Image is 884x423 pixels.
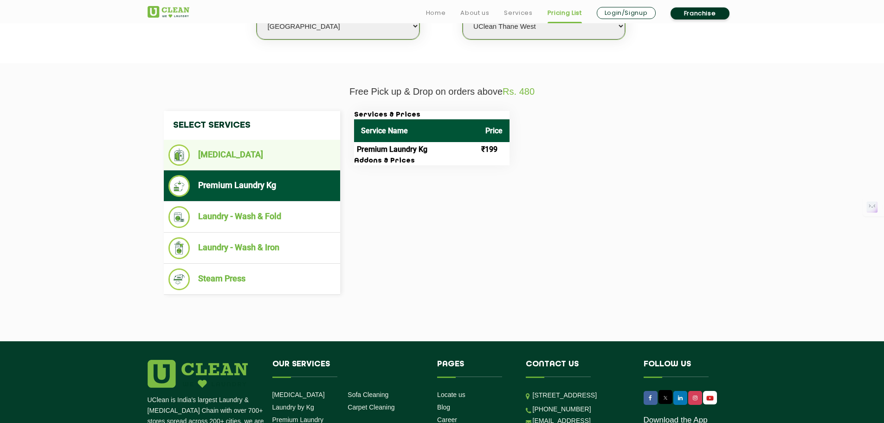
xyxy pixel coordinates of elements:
[460,7,489,19] a: About us
[644,360,725,377] h4: Follow us
[526,360,630,377] h4: Contact us
[437,360,512,377] h4: Pages
[164,111,340,140] h4: Select Services
[168,144,190,166] img: Dry Cleaning
[437,391,465,398] a: Locate us
[272,391,325,398] a: [MEDICAL_DATA]
[272,360,424,377] h4: Our Services
[503,86,535,97] span: Rs. 480
[168,144,336,166] li: [MEDICAL_DATA]
[272,403,314,411] a: Laundry by Kg
[504,7,532,19] a: Services
[348,403,394,411] a: Carpet Cleaning
[168,237,336,259] li: Laundry - Wash & Iron
[354,142,478,157] td: Premium Laundry Kg
[533,405,591,413] a: [PHONE_NUMBER]
[168,175,190,197] img: Premium Laundry Kg
[168,237,190,259] img: Laundry - Wash & Iron
[148,360,248,388] img: logo.png
[148,6,189,18] img: UClean Laundry and Dry Cleaning
[168,268,336,290] li: Steam Press
[478,119,510,142] th: Price
[533,390,630,401] p: [STREET_ADDRESS]
[437,403,450,411] a: Blog
[168,268,190,290] img: Steam Press
[478,142,510,157] td: ₹199
[168,175,336,197] li: Premium Laundry Kg
[548,7,582,19] a: Pricing List
[354,111,510,119] h3: Services & Prices
[168,206,336,228] li: Laundry - Wash & Fold
[168,206,190,228] img: Laundry - Wash & Fold
[597,7,656,19] a: Login/Signup
[354,157,510,165] h3: Addons & Prices
[426,7,446,19] a: Home
[348,391,388,398] a: Sofa Cleaning
[704,393,716,403] img: UClean Laundry and Dry Cleaning
[354,119,478,142] th: Service Name
[148,86,737,97] p: Free Pick up & Drop on orders above
[671,7,729,20] a: Franchise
